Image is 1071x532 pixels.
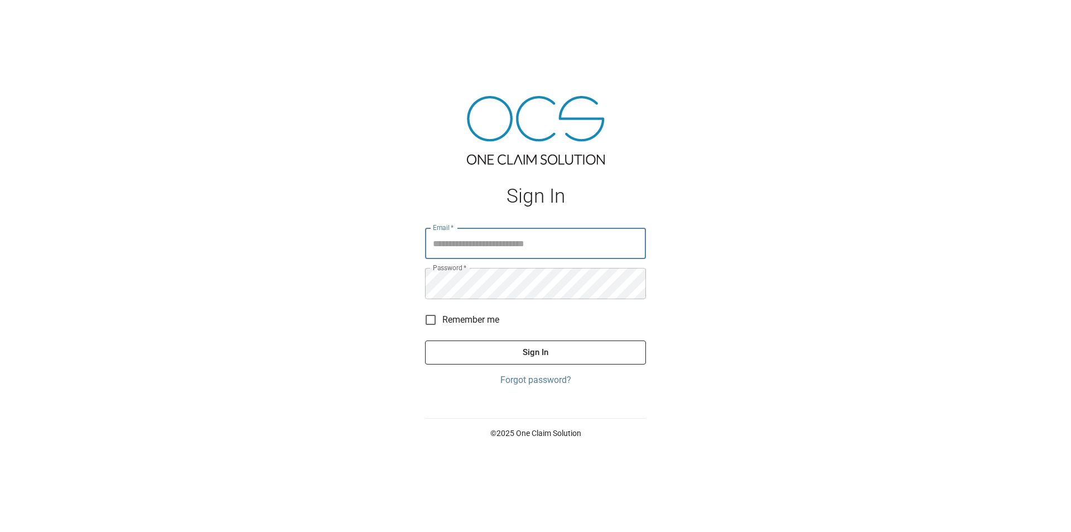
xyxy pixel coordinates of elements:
img: ocs-logo-tra.png [467,96,605,165]
img: ocs-logo-white-transparent.png [13,7,58,29]
span: Remember me [442,313,499,327]
label: Email [433,223,454,232]
p: © 2025 One Claim Solution [425,428,646,439]
label: Password [433,263,466,272]
button: Sign In [425,341,646,364]
a: Forgot password? [425,373,646,387]
h1: Sign In [425,185,646,208]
